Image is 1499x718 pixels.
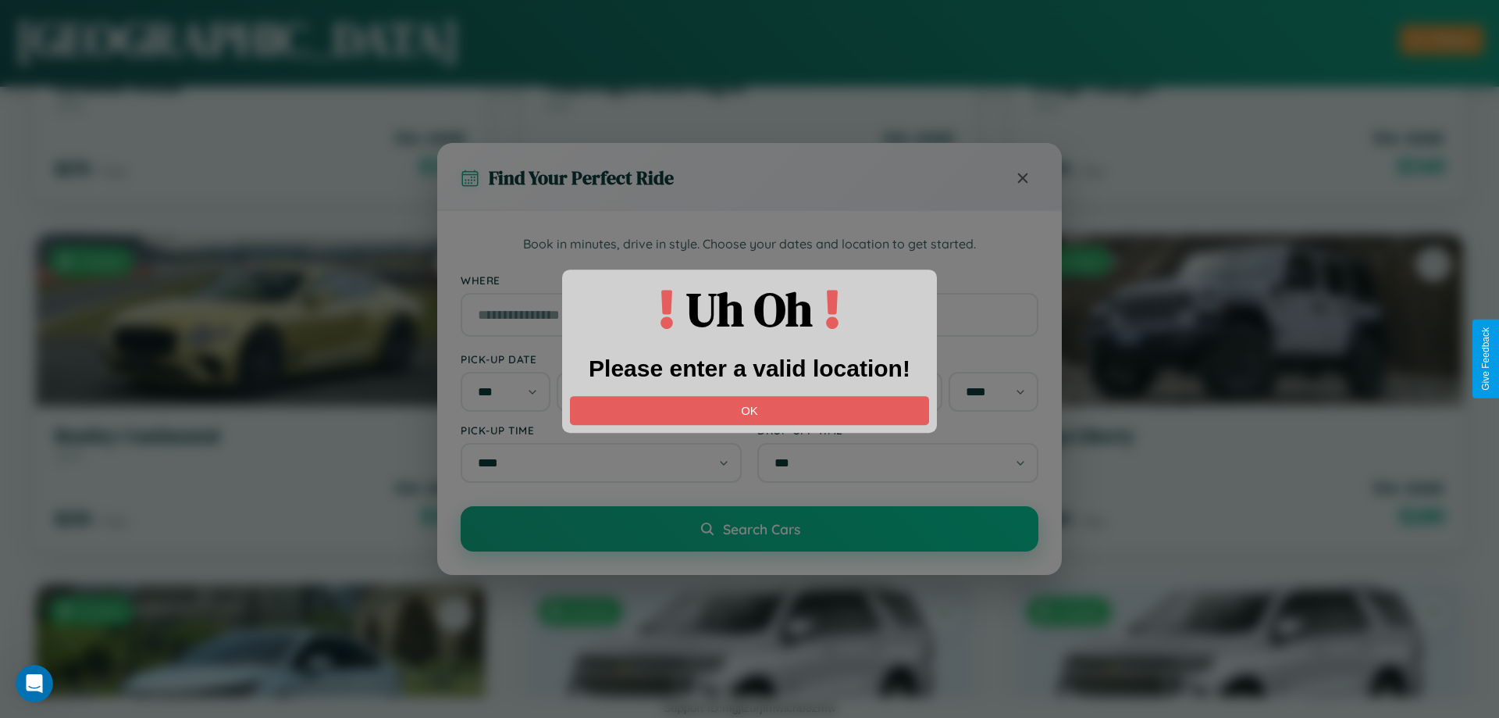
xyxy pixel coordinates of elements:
span: Search Cars [723,520,800,538]
label: Pick-up Time [461,423,742,437]
label: Drop-off Time [757,423,1038,437]
label: Drop-off Date [757,352,1038,366]
label: Where [461,273,1038,287]
label: Pick-up Date [461,352,742,366]
p: Book in minutes, drive in style. Choose your dates and location to get started. [461,234,1038,255]
h3: Find Your Perfect Ride [489,165,674,191]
